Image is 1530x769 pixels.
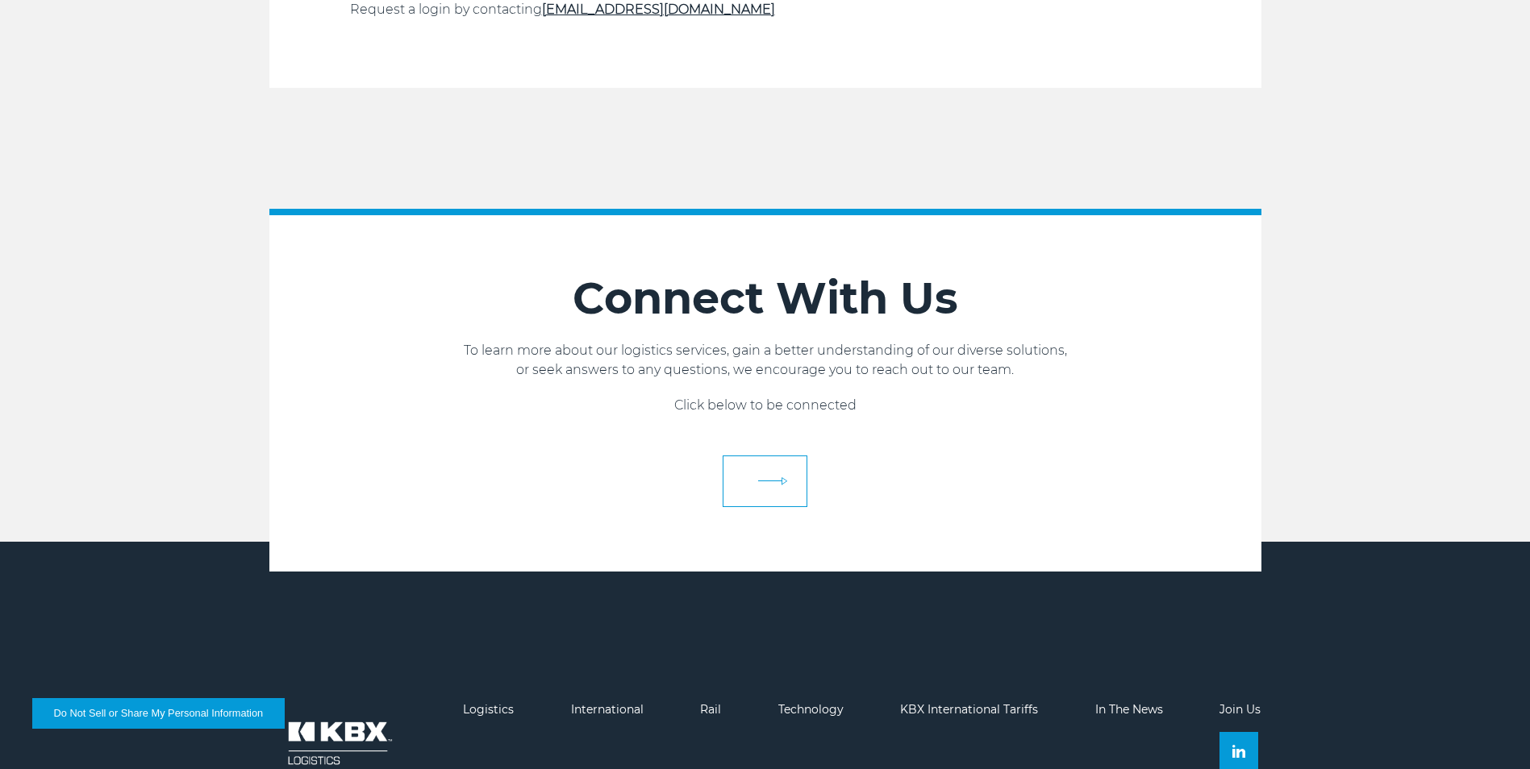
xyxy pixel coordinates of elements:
a: arrow arrow [723,455,807,507]
a: In The News [1095,702,1163,717]
a: [EMAIL_ADDRESS][DOMAIN_NAME] [542,2,775,17]
a: Join Us [1219,702,1261,717]
a: Rail [700,702,721,717]
a: Technology [778,702,844,717]
h2: Connect With Us [269,272,1261,325]
p: To learn more about our logistics services, gain a better understanding of our diverse solutions,... [269,341,1261,380]
a: Logistics [463,702,514,717]
img: Linkedin [1232,745,1245,758]
p: Click below to be connected [269,396,1261,415]
button: Do Not Sell or Share My Personal Information [32,698,285,729]
img: arrow [782,477,788,486]
a: KBX International Tariffs [900,702,1038,717]
a: International [571,702,644,717]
